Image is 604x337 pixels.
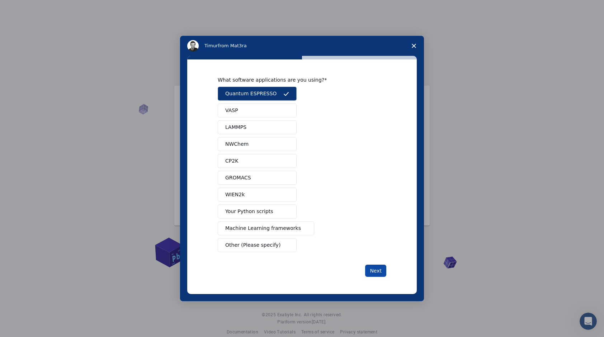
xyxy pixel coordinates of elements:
[204,43,218,48] span: Timur
[404,36,424,56] span: Close survey
[225,157,238,165] span: CP2K
[218,204,297,218] button: Your Python scripts
[365,265,386,277] button: Next
[225,107,238,114] span: VASP
[218,137,297,151] button: NWChem
[218,103,297,117] button: VASP
[225,90,277,97] span: Quantum ESPRESSO
[218,120,297,134] button: LAMMPS
[225,124,246,131] span: LAMMPS
[225,174,251,182] span: GROMACS
[218,77,376,83] div: What software applications are you using?
[218,87,297,101] button: Quantum ESPRESSO
[225,241,280,249] span: Other (Please specify)
[218,43,246,48] span: from Mat3ra
[225,225,301,232] span: Machine Learning frameworks
[225,208,273,215] span: Your Python scripts
[218,188,297,202] button: WIEN2k
[187,40,199,52] img: Profile image for Timur
[225,140,249,148] span: NWChem
[218,171,297,185] button: GROMACS
[225,191,245,198] span: WIEN2k
[218,238,297,252] button: Other (Please specify)
[218,221,314,235] button: Machine Learning frameworks
[218,154,297,168] button: CP2K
